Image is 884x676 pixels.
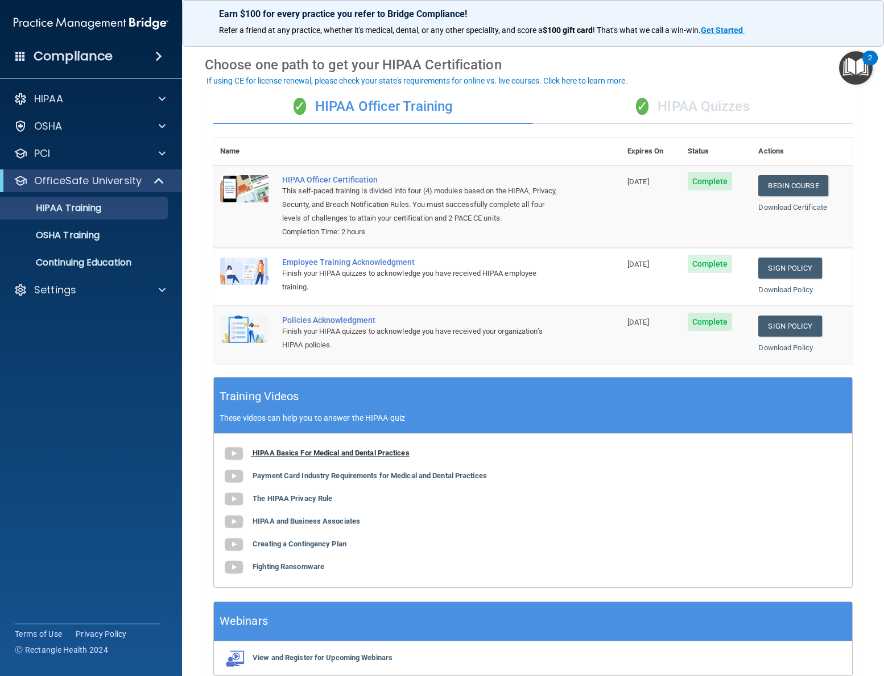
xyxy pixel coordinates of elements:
[220,611,268,631] h5: Webinars
[15,628,62,640] a: Terms of Use
[688,313,733,331] span: Complete
[15,644,108,656] span: Ⓒ Rectangle Health 2024
[758,285,813,294] a: Download Policy
[34,283,76,297] p: Settings
[14,174,165,188] a: OfficeSafe University
[222,465,245,488] img: gray_youtube_icon.38fcd6cc.png
[839,51,873,85] button: Open Resource Center, 2 new notifications
[7,230,100,241] p: OSHA Training
[253,471,487,480] b: Payment Card Industry Requirements for Medical and Dental Practices
[681,138,752,165] th: Status
[282,325,564,352] div: Finish your HIPAA quizzes to acknowledge you have received your organization’s HIPAA policies.
[253,540,346,548] b: Creating a Contingency Plan
[222,556,245,579] img: gray_youtube_icon.38fcd6cc.png
[7,257,163,268] p: Continuing Education
[627,177,649,186] span: [DATE]
[282,175,564,184] a: HIPAA Officer Certification
[282,316,564,325] div: Policies Acknowledgment
[688,255,733,273] span: Complete
[222,650,245,667] img: webinarIcon.c7ebbf15.png
[627,260,649,268] span: [DATE]
[14,12,168,35] img: PMB logo
[701,26,745,35] a: Get Started
[213,90,533,124] div: HIPAA Officer Training
[34,119,63,133] p: OSHA
[220,387,299,407] h5: Training Videos
[758,316,821,337] a: Sign Policy
[14,147,166,160] a: PCI
[222,511,245,533] img: gray_youtube_icon.38fcd6cc.png
[688,172,733,190] span: Complete
[220,413,846,422] p: These videos can help you to answer the HIPAA quiz
[758,343,813,352] a: Download Policy
[282,258,564,267] div: Employee Training Acknowledgment
[34,174,142,188] p: OfficeSafe University
[253,517,360,525] b: HIPAA and Business Associates
[593,26,701,35] span: ! That's what we call a win-win.
[758,175,828,196] a: Begin Course
[543,26,593,35] strong: $100 gift card
[205,48,861,81] div: Choose one path to get your HIPAA Certification
[14,92,166,106] a: HIPAA
[253,494,332,503] b: The HIPAA Privacy Rule
[294,98,306,115] span: ✓
[282,267,564,294] div: Finish your HIPAA quizzes to acknowledge you have received HIPAA employee training.
[7,202,101,214] p: HIPAA Training
[533,90,853,124] div: HIPAA Quizzes
[219,26,543,35] span: Refer a friend at any practice, whether it's medical, dental, or any other speciality, and score a
[76,628,127,640] a: Privacy Policy
[34,48,113,64] h4: Compliance
[213,138,275,165] th: Name
[206,77,627,85] div: If using CE for license renewal, please check your state's requirements for online vs. live cours...
[621,138,681,165] th: Expires On
[253,449,410,457] b: HIPAA Basics For Medical and Dental Practices
[14,119,166,133] a: OSHA
[222,442,245,465] img: gray_youtube_icon.38fcd6cc.png
[282,184,564,225] div: This self-paced training is divided into four (4) modules based on the HIPAA, Privacy, Security, ...
[14,283,166,297] a: Settings
[758,258,821,279] a: Sign Policy
[868,58,872,73] div: 2
[34,92,63,106] p: HIPAA
[205,75,629,86] button: If using CE for license renewal, please check your state's requirements for online vs. live cours...
[34,147,50,160] p: PCI
[222,533,245,556] img: gray_youtube_icon.38fcd6cc.png
[751,138,853,165] th: Actions
[701,26,743,35] strong: Get Started
[282,225,564,239] div: Completion Time: 2 hours
[219,9,847,19] p: Earn $100 for every practice you refer to Bridge Compliance!
[636,98,648,115] span: ✓
[253,653,393,662] b: View and Register for Upcoming Webinars
[758,203,827,211] a: Download Certificate
[627,318,649,326] span: [DATE]
[222,488,245,511] img: gray_youtube_icon.38fcd6cc.png
[253,562,324,571] b: Fighting Ransomware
